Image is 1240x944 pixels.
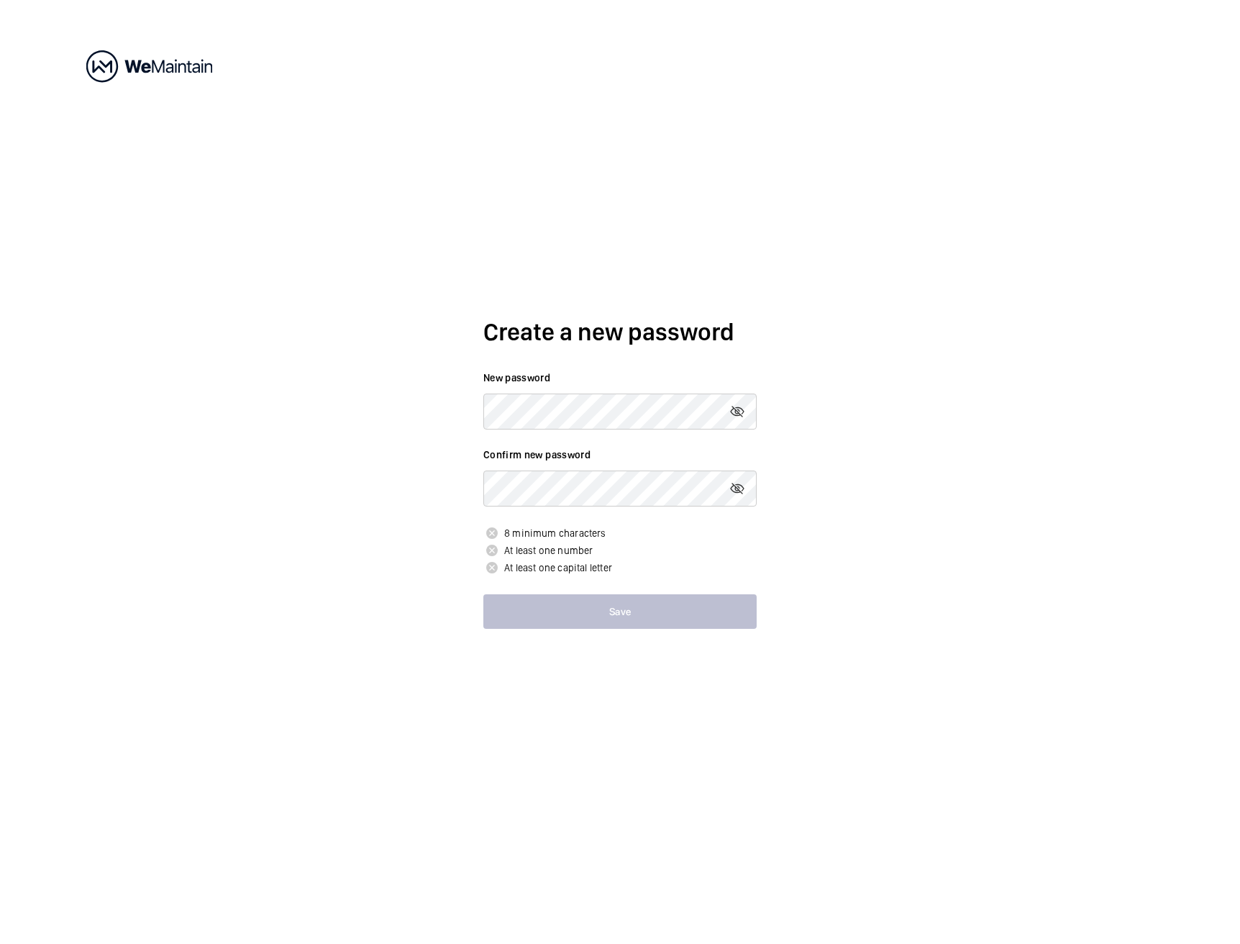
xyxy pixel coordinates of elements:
[483,594,757,629] button: Save
[483,448,757,462] label: Confirm new password
[483,315,757,349] h2: Create a new password
[483,559,757,576] p: At least one capital letter
[483,525,757,542] p: 8 minimum characters
[483,371,757,385] label: New password
[483,542,757,559] p: At least one number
